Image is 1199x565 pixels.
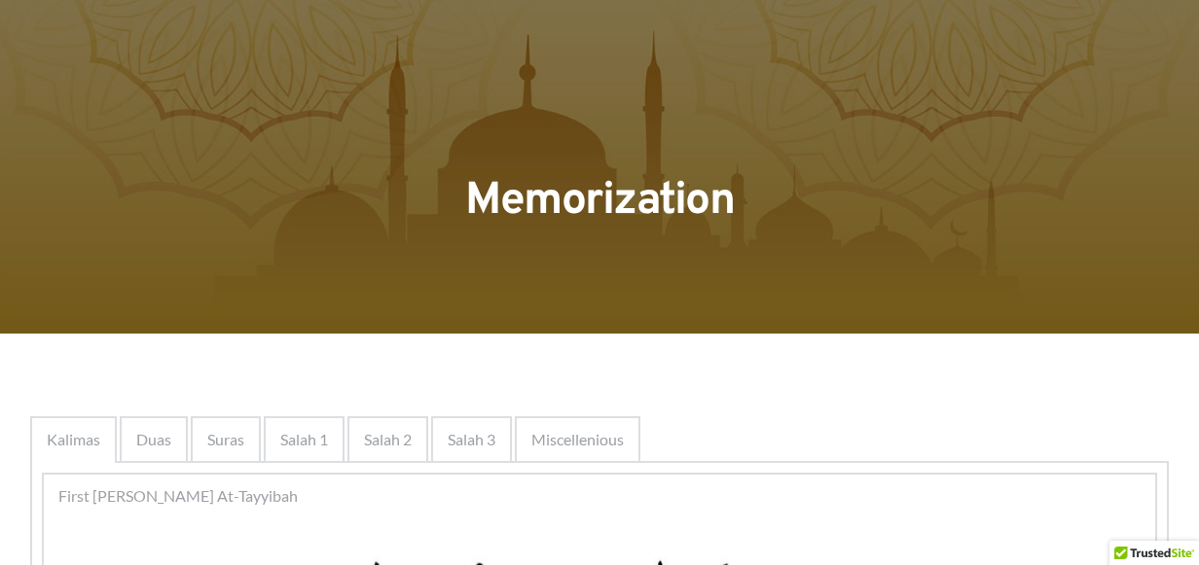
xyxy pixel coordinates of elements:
[58,484,298,508] span: First [PERSON_NAME] At-Tayyibah
[136,428,171,451] span: Duas
[207,428,244,451] span: Suras
[364,428,412,451] span: Salah 2
[448,428,495,451] span: Salah 3
[280,428,328,451] span: Salah 1
[47,428,100,451] span: Kalimas
[465,173,734,230] span: Memorization
[531,428,624,451] span: Miscellenious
